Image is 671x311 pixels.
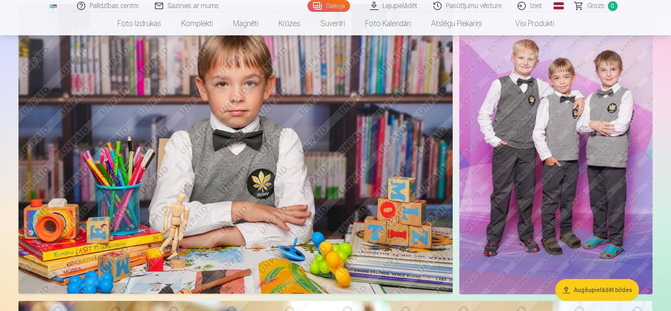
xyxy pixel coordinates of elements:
a: Visi produkti [492,12,564,35]
a: Krūzes [268,12,310,35]
a: Foto kalendāri [355,12,421,35]
button: Augšupielādēt bildes [555,279,639,301]
img: /fa1 [49,3,58,8]
span: Grozs [587,1,605,11]
a: Magnēti [223,12,268,35]
a: Atslēgu piekariņi [421,12,492,35]
a: Suvenīri [310,12,355,35]
span: 0 [608,1,618,11]
a: Komplekti [171,12,223,35]
a: Foto izdrukas [107,12,171,35]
